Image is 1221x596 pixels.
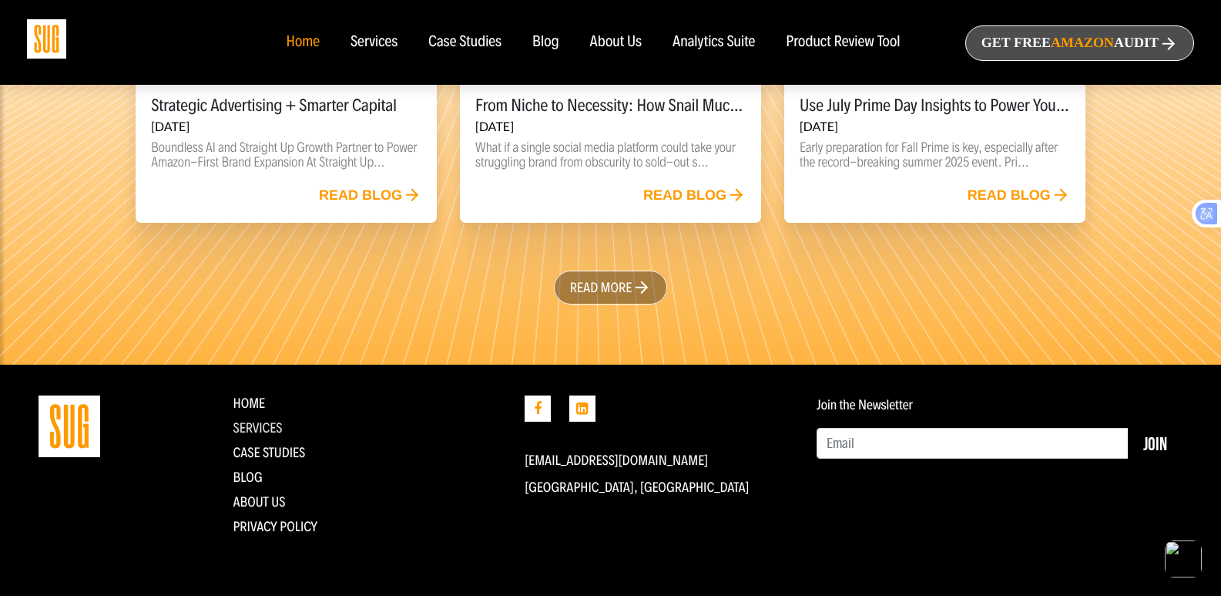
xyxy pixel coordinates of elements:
[319,187,421,204] a: Read blog
[590,34,642,51] a: About Us
[475,140,746,170] p: What if a single social media platform could take your struggling brand from obscurity to sold-ou...
[525,480,793,495] p: [GEOGRAPHIC_DATA], [GEOGRAPHIC_DATA]
[817,428,1129,459] input: Email
[800,120,1070,134] h6: [DATE]
[233,444,306,461] a: CASE STUDIES
[817,397,913,412] label: Join the Newsletter
[233,518,318,535] a: Privacy Policy
[673,34,755,51] a: Analytics Suite
[786,34,900,51] a: Product Review Tool
[27,19,66,59] img: Sug
[475,120,746,134] h6: [DATE]
[151,120,421,134] h6: [DATE]
[351,34,397,51] a: Services
[233,395,266,412] a: Home
[475,96,746,115] h5: From Niche to Necessity: How Snail Mucin Went Viral on TikTok
[233,493,286,510] a: About Us
[1051,35,1114,50] span: Amazon
[643,187,746,204] a: Read blog
[968,187,1070,204] a: Read blog
[800,96,1070,115] h5: Use July Prime Day Insights to Power Your Fall Prime Strategy
[1128,428,1182,459] button: Join
[233,419,283,436] a: Services
[428,34,501,51] a: Case Studies
[532,34,559,51] a: Blog
[286,34,319,51] a: Home
[525,452,708,469] a: [EMAIL_ADDRESS][DOMAIN_NAME]
[965,25,1194,61] a: Get freeAmazonAudit
[151,140,421,170] p: Boundless AI and Straight Up Growth Partner to Power Amazon-First Brand Expansion At Straight Up...
[233,469,263,486] a: Blog
[39,396,100,457] img: Straight Up Growth
[800,140,1070,170] p: Early preparation for Fall Prime is key, especially after the record-breaking summer 2025 event. ...
[151,96,421,115] h5: Strategic Advertising + Smarter Capital
[554,271,668,305] a: Read more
